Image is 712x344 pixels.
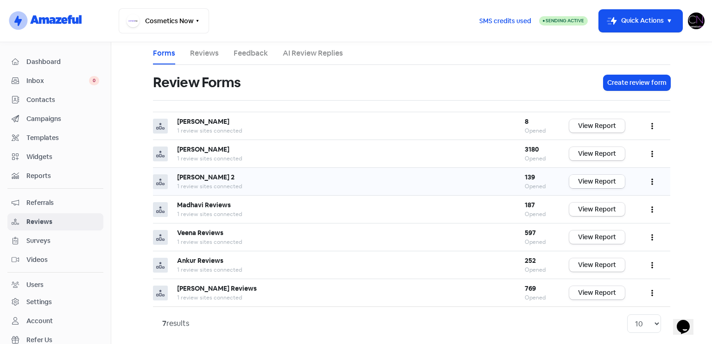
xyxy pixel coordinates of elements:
h1: Review Forms [153,68,241,97]
span: Reports [26,171,99,181]
b: Madhavi Reviews [177,201,231,209]
b: 769 [525,284,536,293]
img: User [688,13,705,29]
span: Videos [26,255,99,265]
a: View Report [569,258,625,272]
div: Opened [525,293,551,302]
button: Quick Actions [599,10,682,32]
span: Sending Active [546,18,584,24]
a: Contacts [7,91,103,108]
a: Feedback [234,48,268,59]
span: Contacts [26,95,99,105]
a: View Report [569,286,625,299]
a: Widgets [7,148,103,166]
div: Opened [525,154,551,163]
div: results [162,318,189,329]
span: Templates [26,133,99,143]
a: Forms [153,48,175,59]
span: Campaigns [26,114,99,124]
span: 1 review sites connected [177,183,242,190]
b: 252 [525,256,536,265]
a: Videos [7,251,103,268]
div: Opened [525,266,551,274]
span: Surveys [26,236,99,246]
b: 3180 [525,145,539,153]
a: View Report [569,147,625,160]
strong: 7 [162,319,166,328]
a: Templates [7,129,103,147]
b: [PERSON_NAME] 2 [177,173,235,181]
b: 139 [525,173,535,181]
a: Account [7,312,103,330]
div: Account [26,316,53,326]
span: 1 review sites connected [177,266,242,274]
div: Opened [525,182,551,191]
b: [PERSON_NAME] [177,117,229,126]
b: 187 [525,201,535,209]
span: 1 review sites connected [177,210,242,218]
span: SMS credits used [479,16,531,26]
span: Inbox [26,76,89,86]
b: [PERSON_NAME] [177,145,229,153]
b: Veena Reviews [177,229,223,237]
span: Dashboard [26,57,99,67]
b: Ankur Reviews [177,256,223,265]
a: Dashboard [7,53,103,70]
a: View Report [569,119,625,133]
span: Referrals [26,198,99,208]
div: Opened [525,127,551,135]
a: Referrals [7,194,103,211]
a: Inbox 0 [7,72,103,89]
a: Campaigns [7,110,103,127]
span: Reviews [26,217,99,227]
a: Sending Active [539,15,588,26]
b: 8 [525,117,528,126]
span: 0 [89,76,99,85]
button: Create review form [604,75,670,90]
iframe: chat widget [673,307,703,335]
span: 1 review sites connected [177,127,242,134]
a: SMS credits used [471,15,539,25]
a: Reviews [7,213,103,230]
span: 1 review sites connected [177,238,242,246]
span: 1 review sites connected [177,294,242,301]
div: Opened [525,210,551,218]
a: AI Review Replies [283,48,343,59]
a: Reviews [190,48,219,59]
b: 597 [525,229,536,237]
a: View Report [569,175,625,188]
div: Opened [525,238,551,246]
div: Settings [26,297,52,307]
a: Users [7,276,103,293]
a: Reports [7,167,103,185]
div: Users [26,280,44,290]
b: [PERSON_NAME] Reviews [177,284,257,293]
button: Cosmetics Now [119,8,209,33]
a: View Report [569,203,625,216]
a: View Report [569,230,625,244]
span: Widgets [26,152,99,162]
a: Settings [7,293,103,311]
a: Surveys [7,232,103,249]
span: 1 review sites connected [177,155,242,162]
